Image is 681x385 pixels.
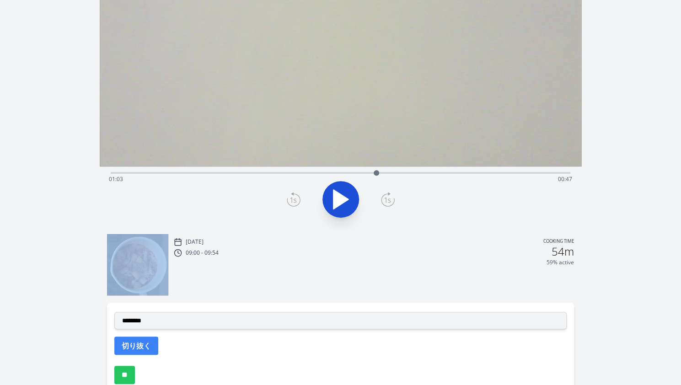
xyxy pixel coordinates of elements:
span: 01:03 [109,175,123,183]
button: 切り抜く [114,337,158,355]
h2: 54m [552,246,574,257]
p: 59% active [547,259,574,266]
p: 09:00 - 09:54 [186,249,219,257]
p: [DATE] [186,238,204,246]
span: 00:47 [558,175,572,183]
p: Cooking time [543,238,574,246]
img: 251006000105_thumb.jpeg [107,234,168,295]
